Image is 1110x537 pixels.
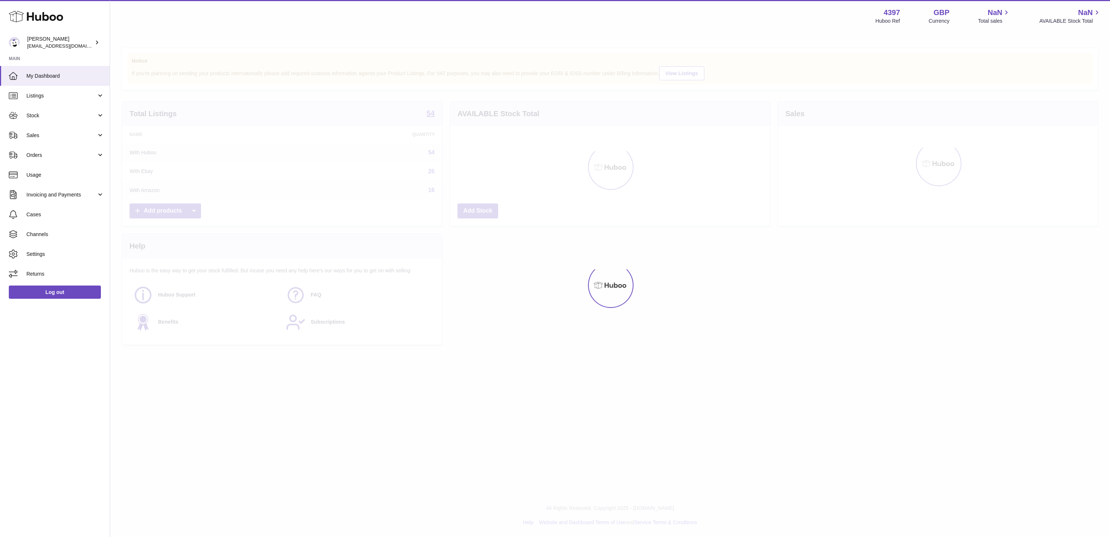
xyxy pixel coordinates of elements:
[26,152,96,159] span: Orders
[9,286,101,299] a: Log out
[26,231,104,238] span: Channels
[27,43,108,49] span: [EMAIL_ADDRESS][DOMAIN_NAME]
[26,172,104,179] span: Usage
[1039,8,1101,25] a: NaN AVAILABLE Stock Total
[876,18,900,25] div: Huboo Ref
[987,8,1002,18] span: NaN
[934,8,949,18] strong: GBP
[26,211,104,218] span: Cases
[26,191,96,198] span: Invoicing and Payments
[26,73,104,80] span: My Dashboard
[27,36,93,49] div: [PERSON_NAME]
[884,8,900,18] strong: 4397
[26,92,96,99] span: Listings
[9,37,20,48] img: drumnnbass@gmail.com
[1078,8,1093,18] span: NaN
[26,132,96,139] span: Sales
[26,112,96,119] span: Stock
[26,271,104,277] span: Returns
[978,8,1011,25] a: NaN Total sales
[929,18,950,25] div: Currency
[1039,18,1101,25] span: AVAILABLE Stock Total
[978,18,1011,25] span: Total sales
[26,251,104,258] span: Settings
